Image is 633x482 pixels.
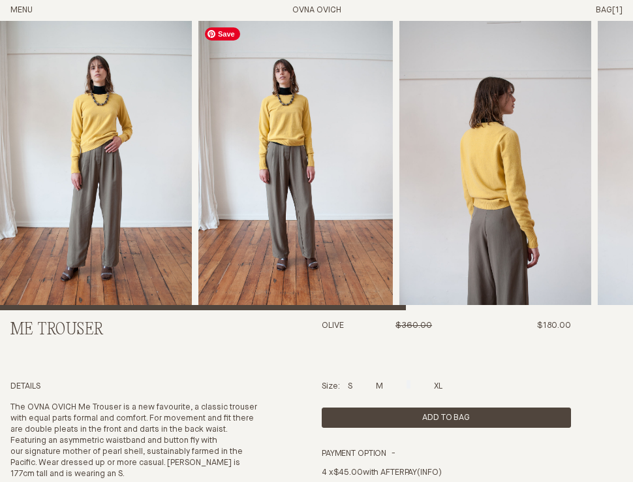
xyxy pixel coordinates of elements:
div: 2 / 5 [198,21,393,310]
img: Me Trouser [399,21,591,310]
label: L [407,382,410,391]
span: Save [205,27,240,40]
span: Bag [596,6,612,14]
p: Size: [322,381,340,393]
button: Add product to cart [322,408,571,428]
img: Me Trouser [198,21,393,310]
span: The OVNA OVICH Me Trouser is a new favourite, a classic trouser with equal parts formal and comfo... [10,403,257,477]
span: $360.00 [395,321,432,330]
span: $180.00 [537,321,571,330]
h4: Details [10,381,260,393]
h2: Me Trouser [10,321,260,340]
a: (INFO) [417,468,441,477]
summary: Payment Option [322,449,395,460]
button: Open Menu [10,5,33,16]
span: [1] [612,6,623,14]
a: Home [292,6,341,14]
div: 3 / 5 [399,21,591,310]
h3: Olive [322,321,344,371]
p: S [348,381,352,393]
span: $45.00 [333,468,363,477]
